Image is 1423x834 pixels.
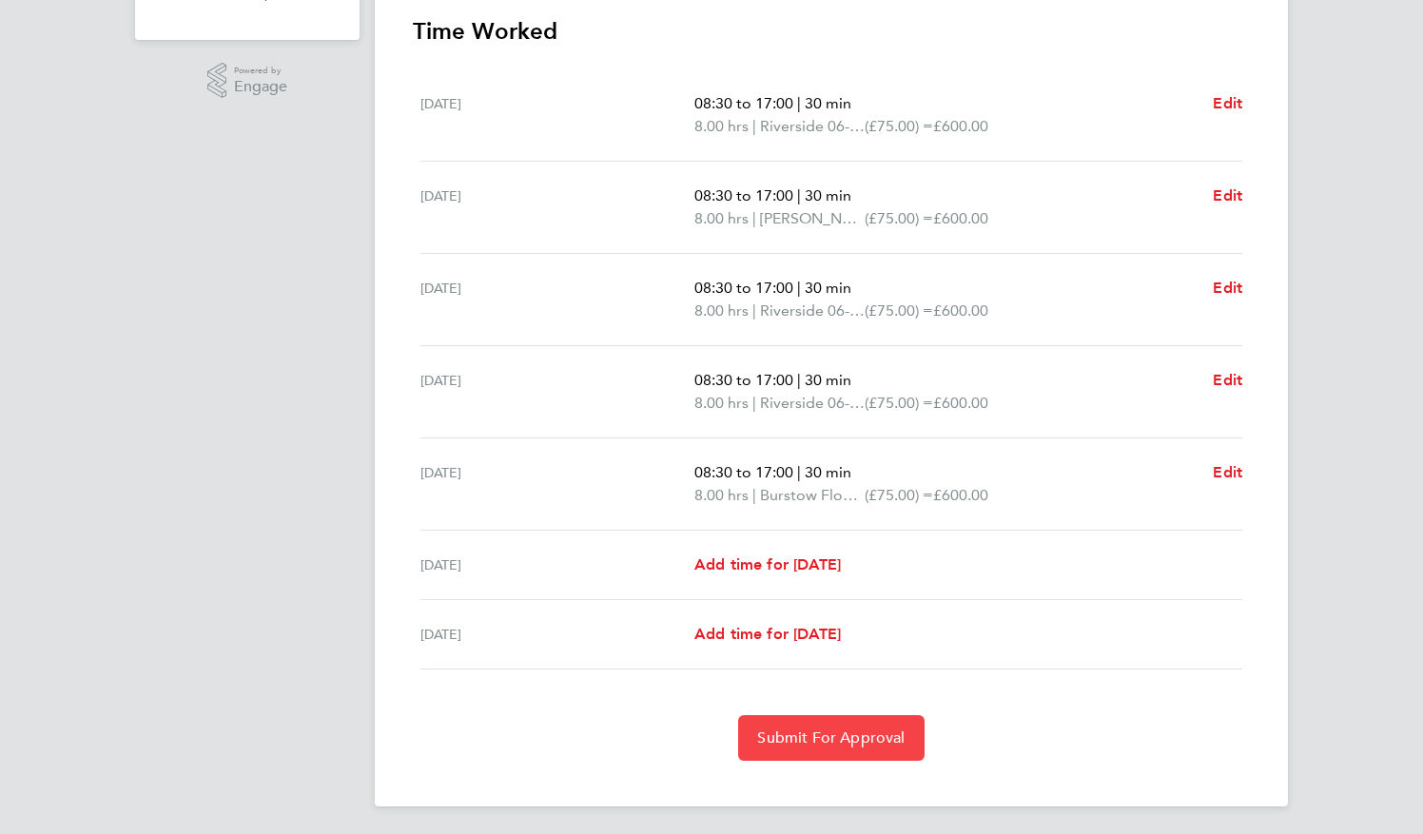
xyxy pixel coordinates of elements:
[694,371,793,389] span: 08:30 to 17:00
[420,369,694,415] div: [DATE]
[234,79,287,95] span: Engage
[760,115,865,138] span: Riverside 06-K384.01-C 9200060387P
[805,279,851,297] span: 30 min
[752,486,756,504] span: |
[694,279,793,297] span: 08:30 to 17:00
[738,715,924,761] button: Submit For Approval
[1213,461,1242,484] a: Edit
[1213,371,1242,389] span: Edit
[420,92,694,138] div: [DATE]
[1213,279,1242,297] span: Edit
[933,394,988,412] span: £600.00
[865,486,933,504] span: (£75.00) =
[413,16,1250,47] h3: Time Worked
[760,392,865,415] span: Riverside 06-K384.01-C 9200060387P
[797,463,801,481] span: |
[207,63,288,99] a: Powered byEngage
[933,301,988,320] span: £600.00
[752,394,756,412] span: |
[797,279,801,297] span: |
[694,301,749,320] span: 8.00 hrs
[234,63,287,79] span: Powered by
[420,461,694,507] div: [DATE]
[694,209,749,227] span: 8.00 hrs
[1213,184,1242,207] a: Edit
[757,728,905,747] span: Submit For Approval
[694,486,749,504] span: 8.00 hrs
[805,94,851,112] span: 30 min
[694,625,841,643] span: Add time for [DATE]
[797,94,801,112] span: |
[865,394,933,412] span: (£75.00) =
[1213,277,1242,300] a: Edit
[933,209,988,227] span: £600.00
[420,553,694,576] div: [DATE]
[694,117,749,135] span: 8.00 hrs
[760,207,865,230] span: [PERSON_NAME] P2 03-K083.02-C 9200020190P
[865,209,933,227] span: (£75.00) =
[752,301,756,320] span: |
[865,117,933,135] span: (£75.00) =
[805,463,851,481] span: 30 min
[805,371,851,389] span: 30 min
[1213,94,1242,112] span: Edit
[865,301,933,320] span: (£75.00) =
[1213,369,1242,392] a: Edit
[1213,186,1242,204] span: Edit
[933,117,988,135] span: £600.00
[752,209,756,227] span: |
[420,184,694,230] div: [DATE]
[694,394,749,412] span: 8.00 hrs
[420,623,694,646] div: [DATE]
[805,186,851,204] span: 30 min
[797,371,801,389] span: |
[760,484,865,507] span: Burstow Flow 03-J991.01-C 9200020191P
[1213,92,1242,115] a: Edit
[420,277,694,322] div: [DATE]
[797,186,801,204] span: |
[694,555,841,573] span: Add time for [DATE]
[694,553,841,576] a: Add time for [DATE]
[694,94,793,112] span: 08:30 to 17:00
[694,623,841,646] a: Add time for [DATE]
[694,463,793,481] span: 08:30 to 17:00
[694,186,793,204] span: 08:30 to 17:00
[752,117,756,135] span: |
[933,486,988,504] span: £600.00
[1213,463,1242,481] span: Edit
[760,300,865,322] span: Riverside 06-K384.01-C 9200060387P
